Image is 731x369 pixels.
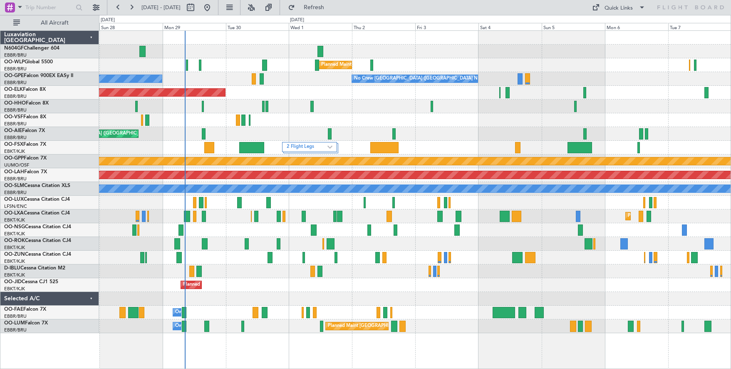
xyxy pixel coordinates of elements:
[4,211,24,216] span: OO-LXA
[175,306,232,319] div: Owner Melsbroek Air Base
[4,170,24,175] span: OO-LAH
[4,46,59,51] a: N604GFChallenger 604
[4,211,70,216] a: OO-LXACessna Citation CJ4
[4,307,23,312] span: OO-FAE
[4,224,71,229] a: OO-NSGCessna Citation CJ4
[328,320,478,332] div: Planned Maint [GEOGRAPHIC_DATA] ([GEOGRAPHIC_DATA] National)
[4,121,27,127] a: EBBR/BRU
[289,23,352,30] div: Wed 1
[628,210,725,222] div: Planned Maint Kortrijk-[GEOGRAPHIC_DATA]
[4,252,25,257] span: OO-ZUN
[4,60,53,65] a: OO-WLPGlobal 5500
[25,1,73,14] input: Trip Number
[175,320,232,332] div: Owner Melsbroek Air Base
[4,197,24,202] span: OO-LUX
[22,20,88,26] span: All Aircraft
[4,313,27,319] a: EBBR/BRU
[4,238,25,243] span: OO-ROK
[4,203,27,209] a: LFSN/ENC
[4,252,71,257] a: OO-ZUNCessna Citation CJ4
[4,101,49,106] a: OO-HHOFalcon 8X
[4,231,25,237] a: EBKT/KJK
[287,144,327,151] label: 2 Flight Legs
[163,23,226,30] div: Mon 29
[4,101,26,106] span: OO-HHO
[4,217,25,223] a: EBKT/KJK
[4,321,25,326] span: OO-LUM
[352,23,415,30] div: Thu 2
[297,5,332,10] span: Refresh
[4,286,25,292] a: EBKT/KJK
[4,66,27,72] a: EBBR/BRU
[4,266,20,271] span: D-IBLU
[4,272,25,278] a: EBKT/KJK
[415,23,478,30] div: Fri 3
[4,170,47,175] a: OO-LAHFalcon 7X
[4,189,27,196] a: EBBR/BRU
[4,93,27,100] a: EBBR/BRU
[141,4,181,11] span: [DATE] - [DATE]
[4,327,27,333] a: EBBR/BRU
[4,60,25,65] span: OO-WLP
[478,23,542,30] div: Sat 4
[101,17,115,24] div: [DATE]
[4,73,73,78] a: OO-GPEFalcon 900EX EASy II
[4,46,24,51] span: N604GF
[588,1,649,14] button: Quick Links
[4,128,45,133] a: OO-AIEFalcon 7X
[4,73,24,78] span: OO-GPE
[4,244,25,251] a: EBKT/KJK
[4,52,27,58] a: EBBR/BRU
[4,80,27,86] a: EBBR/BRU
[4,156,47,161] a: OO-GPPFalcon 7X
[4,321,48,326] a: OO-LUMFalcon 7X
[4,183,70,188] a: OO-SLMCessna Citation XLS
[4,87,23,92] span: OO-ELK
[4,197,70,202] a: OO-LUXCessna Citation CJ4
[226,23,289,30] div: Tue 30
[321,59,381,71] div: Planned Maint Milan (Linate)
[605,4,633,12] div: Quick Links
[4,135,27,141] a: EBBR/BRU
[4,156,24,161] span: OO-GPP
[4,279,22,284] span: OO-JID
[4,183,24,188] span: OO-SLM
[4,162,29,168] a: UUMO/OSF
[290,17,304,24] div: [DATE]
[4,115,46,120] a: OO-VSFFalcon 8X
[4,258,25,264] a: EBKT/KJK
[542,23,605,30] div: Sun 5
[4,307,46,312] a: OO-FAEFalcon 7X
[99,23,163,30] div: Sun 28
[9,16,90,30] button: All Aircraft
[4,279,58,284] a: OO-JIDCessna CJ1 525
[4,128,22,133] span: OO-AIE
[4,142,23,147] span: OO-FSX
[354,72,493,85] div: No Crew [GEOGRAPHIC_DATA] ([GEOGRAPHIC_DATA] National)
[327,145,332,149] img: arrow-gray.svg
[4,107,27,113] a: EBBR/BRU
[4,238,71,243] a: OO-ROKCessna Citation CJ4
[4,176,27,182] a: EBBR/BRU
[4,87,46,92] a: OO-ELKFalcon 8X
[4,148,25,155] a: EBKT/KJK
[4,224,25,229] span: OO-NSG
[183,279,280,291] div: Planned Maint Kortrijk-[GEOGRAPHIC_DATA]
[4,142,46,147] a: OO-FSXFalcon 7X
[605,23,668,30] div: Mon 6
[4,115,23,120] span: OO-VSF
[4,266,65,271] a: D-IBLUCessna Citation M2
[284,1,334,14] button: Refresh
